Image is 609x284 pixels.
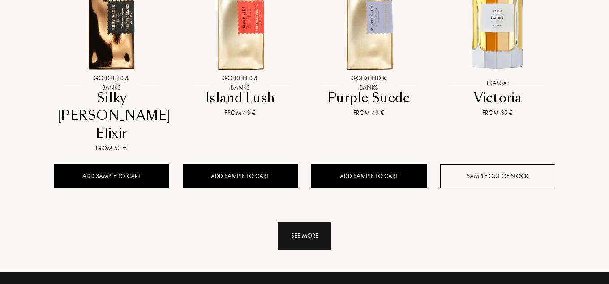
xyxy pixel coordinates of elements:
[57,89,166,142] div: Silky [PERSON_NAME] Elixir
[315,108,423,118] div: From 43 €
[183,164,298,188] div: Add sample to cart
[54,164,169,188] div: Add sample to cart
[444,89,552,107] div: Victoria
[311,164,427,188] div: Add sample to cart
[186,89,295,107] div: Island Lush
[186,108,295,118] div: From 43 €
[444,108,552,118] div: From 35 €
[57,144,166,153] div: From 53 €
[440,164,556,188] div: Sample out of stock
[315,89,423,107] div: Purple Suede
[278,222,331,250] div: See more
